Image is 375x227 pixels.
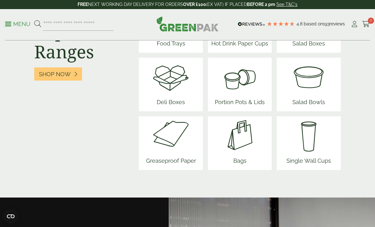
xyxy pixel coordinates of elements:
a: Salad Bowls [290,58,328,111]
img: Deli_box.svg [152,58,190,95]
span: 0 [368,18,374,24]
span: Deli Boxes [152,95,190,111]
span: Hot Drink Paper Cups [209,37,271,53]
img: Greaseproof_paper.svg [144,116,198,154]
span: reviews [329,21,345,26]
a: Shop Now [34,67,82,81]
span: 4.8 [296,21,304,26]
img: GreenPak Supplies [156,16,219,31]
a: Single Wall Cups [284,116,334,170]
strong: OVER £100 [183,2,206,7]
div: 4.8 Stars [267,21,295,27]
a: Deli Boxes [152,58,190,111]
a: 0 [362,19,370,29]
span: Food Trays [152,37,190,53]
span: 193 [323,21,329,26]
p: Menu [5,20,30,28]
span: Portion Pots & Lids [212,95,267,111]
img: PortionPots.svg [212,58,267,95]
span: Salad Boxes [290,37,328,53]
strong: BEFORE 2 pm [247,2,275,7]
span: Based on [304,21,323,26]
span: Bags [221,154,259,170]
img: Paper_carriers.svg [221,116,259,154]
i: Cart [362,21,370,27]
span: Single Wall Cups [284,154,334,170]
img: SoupNsalad_bowls.svg [290,58,328,95]
img: plain-soda-cup.svg [284,116,334,154]
a: Bags [221,116,259,170]
span: Shop Now [39,71,71,78]
a: Portion Pots & Lids [212,58,267,111]
span: Greaseproof Paper [144,154,198,170]
button: Open CMP widget [3,209,18,224]
span: Salad Bowls [290,95,328,111]
i: My Account [351,21,358,27]
strong: FREE [78,2,88,7]
a: Menu [5,20,30,27]
a: See T&C's [276,2,297,7]
img: REVIEWS.io [238,22,265,26]
a: Greaseproof Paper [144,116,198,170]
